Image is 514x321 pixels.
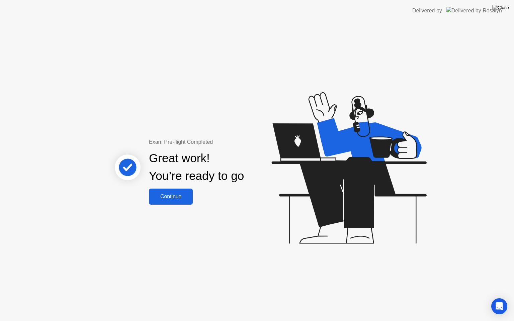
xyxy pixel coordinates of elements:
[491,298,507,314] div: Open Intercom Messenger
[446,7,502,14] img: Delivered by Rosalyn
[149,138,287,146] div: Exam Pre-flight Completed
[492,5,509,10] img: Close
[149,149,244,185] div: Great work! You’re ready to go
[149,189,193,205] button: Continue
[412,7,442,15] div: Delivered by
[151,194,191,200] div: Continue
